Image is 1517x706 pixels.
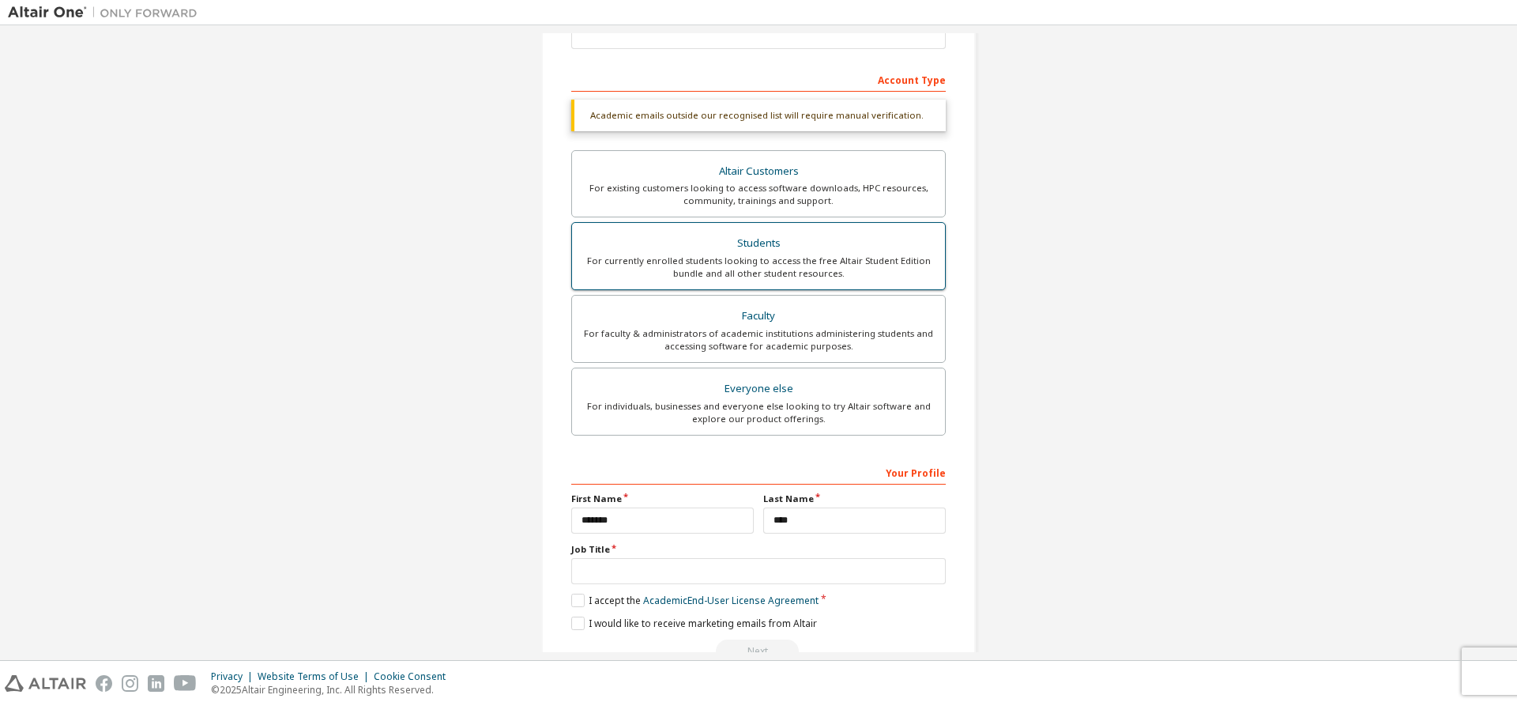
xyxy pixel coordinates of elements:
[643,594,819,607] a: Academic End-User License Agreement
[571,100,946,131] div: Academic emails outside our recognised list will require manual verification.
[258,670,374,683] div: Website Terms of Use
[8,5,205,21] img: Altair One
[571,66,946,92] div: Account Type
[582,378,935,400] div: Everyone else
[122,675,138,692] img: instagram.svg
[148,675,164,692] img: linkedin.svg
[571,493,754,505] label: First Name
[571,459,946,485] div: Your Profile
[582,327,935,353] div: For faculty & administrators of academic institutions administering students and accessing softwa...
[374,670,455,683] div: Cookie Consent
[582,400,935,425] div: For individuals, businesses and everyone else looking to try Altair software and explore our prod...
[571,543,946,556] label: Job Title
[174,675,197,692] img: youtube.svg
[582,305,935,327] div: Faculty
[96,675,112,692] img: facebook.svg
[571,617,817,630] label: I would like to receive marketing emails from Altair
[582,182,935,207] div: For existing customers looking to access software downloads, HPC resources, community, trainings ...
[571,640,946,663] div: Read and acccept EULA to continue
[211,670,258,683] div: Privacy
[582,160,935,183] div: Altair Customers
[582,255,935,280] div: For currently enrolled students looking to access the free Altair Student Edition bundle and all ...
[5,675,86,692] img: altair_logo.svg
[582,232,935,255] div: Students
[763,493,946,505] label: Last Name
[571,594,819,607] label: I accept the
[211,683,455,697] p: © 2025 Altair Engineering, Inc. All Rights Reserved.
